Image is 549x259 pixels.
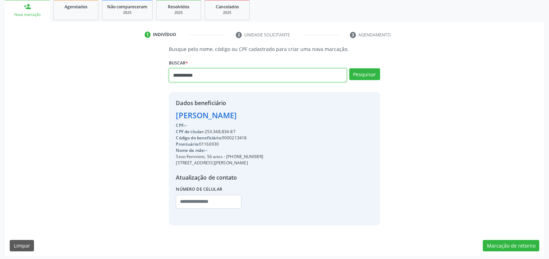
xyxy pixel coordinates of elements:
div: 2025 [161,10,196,15]
div: 2025 [210,10,245,15]
span: Prontuário: [176,141,199,147]
div: 1 [145,32,151,38]
div: Atualização de contato [176,173,263,182]
div: Nova marcação [10,12,45,17]
div: Indivíduo [153,32,176,38]
button: Pesquisar [349,68,380,80]
div: 01166930 [176,141,263,147]
button: Limpar [10,240,34,252]
div: 9000213418 [176,135,263,141]
span: CPF do titular: [176,129,204,135]
p: Busque pelo nome, código ou CPF cadastrado para criar uma nova marcação. [169,45,380,53]
div: [STREET_ADDRESS][PERSON_NAME] [176,160,263,166]
span: Agendados [65,4,87,10]
div: person_add [24,3,31,10]
div: 253.348.834-87 [176,129,263,135]
button: Marcação de retorno [483,240,539,252]
div: Dados beneficiário [176,99,263,107]
div: [PERSON_NAME] [176,110,263,121]
span: Não compareceram [107,4,147,10]
div: -- [176,122,263,129]
span: CPF: [176,122,185,128]
div: -- [176,147,263,154]
div: 2025 [107,10,147,15]
label: Número de celular [176,184,222,195]
span: Código do beneficiário: [176,135,222,141]
span: Nome da mãe: [176,147,205,153]
div: Sexo Feminino, 56 anos - [PHONE_NUMBER] [176,154,263,160]
span: Cancelados [216,4,239,10]
label: Buscar [169,58,188,68]
span: Resolvidos [168,4,189,10]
